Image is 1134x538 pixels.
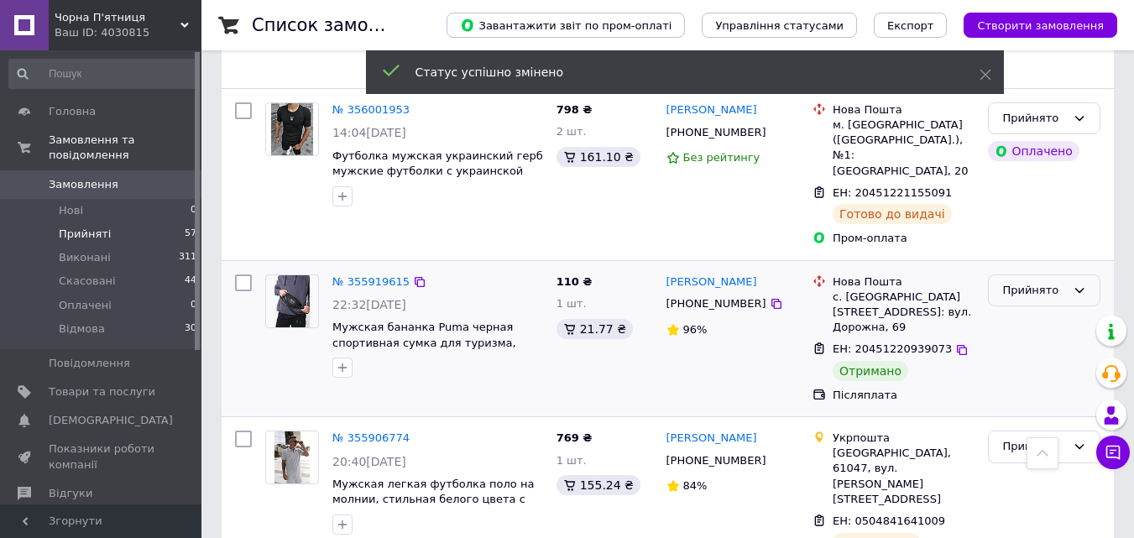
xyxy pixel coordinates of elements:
div: Нова Пошта [833,102,975,118]
span: 20:40[DATE] [332,455,406,468]
span: ЕН: 0504841641009 [833,514,945,527]
div: Статус успішно змінено [415,64,938,81]
span: Прийняті [59,227,111,242]
span: 0 [191,203,196,218]
span: Створити замовлення [977,19,1104,32]
div: Пром-оплата [833,231,975,246]
span: 110 ₴ [557,275,593,288]
a: № 356001953 [332,103,410,116]
span: 57 [185,227,196,242]
div: Нова Пошта [833,274,975,290]
span: 769 ₴ [557,431,593,444]
img: Фото товару [271,103,313,155]
input: Пошук [8,59,198,89]
div: [GEOGRAPHIC_DATA], 61047, вул. [PERSON_NAME][STREET_ADDRESS] [833,446,975,507]
span: 84% [683,479,708,492]
div: с. [GEOGRAPHIC_DATA][STREET_ADDRESS]: вул. Дорожна, 69 [833,290,975,336]
a: Фото товару [265,431,319,484]
span: Скасовані [59,274,116,289]
span: Повідомлення [49,356,130,371]
span: Завантажити звіт по пром-оплаті [460,18,672,33]
button: Управління статусами [702,13,857,38]
span: Замовлення та повідомлення [49,133,201,163]
div: Отримано [833,361,908,381]
a: [PERSON_NAME] [666,102,757,118]
div: Оплачено [988,141,1079,161]
span: 44 [185,274,196,289]
span: Виконані [59,250,111,265]
span: Головна [49,104,96,119]
button: Експорт [874,13,948,38]
a: Фото товару [265,274,319,328]
span: Відмова [59,321,105,337]
span: 798 ₴ [557,103,593,116]
div: [PHONE_NUMBER] [663,293,770,315]
a: Фото товару [265,102,319,156]
button: Створити замовлення [964,13,1117,38]
span: Експорт [887,19,934,32]
span: Товари та послуги [49,384,155,400]
span: 14:04[DATE] [332,126,406,139]
img: Фото товару [274,275,310,327]
div: 21.77 ₴ [557,319,633,339]
div: [PHONE_NUMBER] [663,122,770,144]
span: 2 шт. [557,125,587,138]
span: Показники роботи компанії [49,441,155,472]
span: ЕН: 20451221155091 [833,186,952,199]
a: Мужская легкая футболка поло на молнии, стильная белого цвета с хорошей посадкой и современным ди... [332,478,534,537]
div: Післяплата [833,388,975,403]
h1: Список замовлень [252,15,422,35]
button: Чат з покупцем [1096,436,1130,469]
div: Укрпошта [833,431,975,446]
div: м. [GEOGRAPHIC_DATA] ([GEOGRAPHIC_DATA].), №1: [GEOGRAPHIC_DATA], 20 [833,118,975,179]
span: [DEMOGRAPHIC_DATA] [49,413,173,428]
div: Ваш ID: 4030815 [55,25,201,40]
a: [PERSON_NAME] [666,274,757,290]
div: 161.10 ₴ [557,147,640,167]
span: Управління статусами [715,19,844,32]
button: Завантажити звіт по пром-оплаті [447,13,685,38]
span: Оплачені [59,298,112,313]
div: Прийнято [1002,438,1066,456]
div: Прийнято [1002,110,1066,128]
span: ЕН: 20451220939073 [833,342,952,355]
a: Мужская бананка Puma черная спортивная сумка для туризма, путешествий и прогулок по городу [332,321,536,364]
a: № 355919615 [332,275,410,288]
span: 1 шт. [557,454,587,467]
span: 30 [185,321,196,337]
span: 1 шт. [557,297,587,310]
a: № 355906774 [332,431,410,444]
span: Чорна П'ятниця [55,10,180,25]
div: 155.24 ₴ [557,475,640,495]
div: Прийнято [1002,282,1066,300]
a: [PERSON_NAME] [666,431,757,447]
span: 311 [179,250,196,265]
span: Відгуки [49,486,92,501]
a: Футболка мужская украинский герб мужские футболки с украинской символикой классные футболки Тризу... [332,149,543,209]
span: 0 [191,298,196,313]
span: Замовлення [49,177,118,192]
span: Нові [59,203,83,218]
div: [PHONE_NUMBER] [663,450,770,472]
a: Створити замовлення [947,18,1117,31]
span: 96% [683,323,708,336]
div: Готово до видачі [833,204,952,224]
span: Без рейтингу [683,151,760,164]
img: Фото товару [274,431,310,483]
span: 22:32[DATE] [332,298,406,311]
